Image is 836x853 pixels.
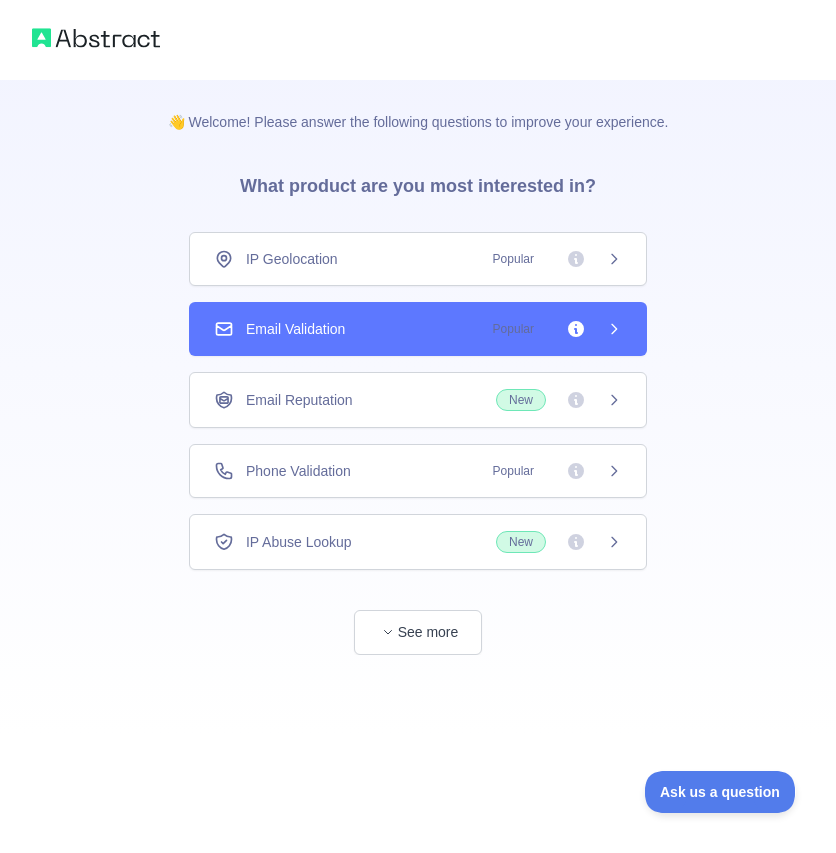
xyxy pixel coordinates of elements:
[208,132,628,232] h3: What product are you most interested in?
[645,771,796,813] iframe: Toggle Customer Support
[481,249,546,269] span: Popular
[246,249,338,269] span: IP Geolocation
[481,461,546,481] span: Popular
[246,532,352,552] span: IP Abuse Lookup
[32,24,160,52] img: Abstract logo
[246,390,353,410] span: Email Reputation
[496,389,546,411] span: New
[496,531,546,553] span: New
[354,610,482,655] button: See more
[481,319,546,339] span: Popular
[136,80,701,132] p: 👋 Welcome! Please answer the following questions to improve your experience.
[246,319,345,339] span: Email Validation
[246,461,351,481] span: Phone Validation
